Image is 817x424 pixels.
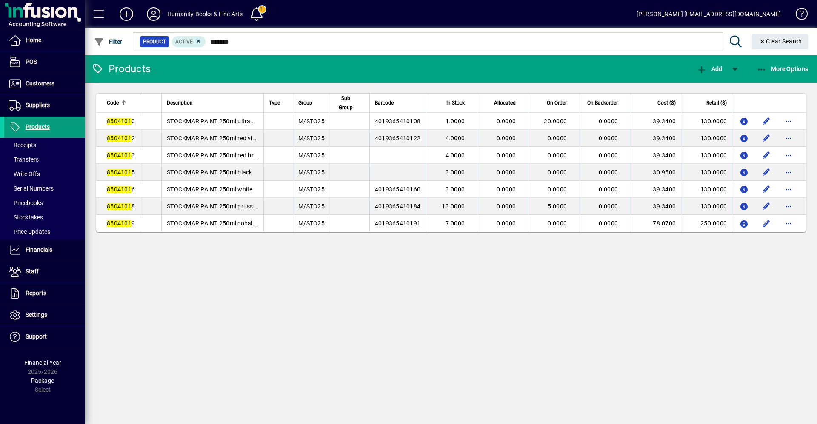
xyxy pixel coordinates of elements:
a: Home [4,30,85,51]
a: Write Offs [4,167,85,181]
span: 4019365410122 [375,135,420,142]
span: 0.0000 [599,220,618,227]
span: 0.0000 [599,186,618,193]
span: Pricebooks [9,199,43,206]
div: Code [107,98,135,108]
a: POS [4,51,85,73]
a: Knowledge Base [789,2,806,29]
div: On Backorder [584,98,626,108]
button: More options [782,216,795,230]
a: Financials [4,239,85,261]
button: More options [782,165,795,179]
span: STOCKMAR PAINT 250ml ultramarine [167,118,269,125]
a: Suppliers [4,95,85,116]
span: Home [26,37,41,43]
span: On Backorder [587,98,618,108]
span: Financials [26,246,52,253]
button: Edit [760,182,773,196]
em: 8504101 [107,152,131,159]
a: Support [4,326,85,347]
em: 8504101 [107,220,131,227]
a: Pricebooks [4,196,85,210]
button: More options [782,114,795,128]
span: 4019365410191 [375,220,420,227]
span: Filter [94,38,123,45]
span: M/STO25 [298,169,325,176]
button: Edit [760,199,773,213]
span: Sub Group [335,94,357,112]
span: Serial Numbers [9,185,54,192]
div: Type [269,98,288,108]
span: M/STO25 [298,203,325,210]
button: Edit [760,216,773,230]
span: 0.0000 [599,169,618,176]
span: Products [26,123,50,130]
td: 39.3400 [630,147,681,164]
td: 39.3400 [630,130,681,147]
span: 9 [107,220,135,227]
div: Description [167,98,258,108]
span: POS [26,58,37,65]
div: Group [298,98,325,108]
a: Reports [4,283,85,304]
button: Filter [92,34,125,49]
em: 8504101 [107,186,131,193]
span: Type [269,98,280,108]
span: Reports [26,290,46,296]
a: Receipts [4,138,85,152]
td: 130.0000 [681,181,732,198]
span: STOCKMAR PAINT 250ml red brown [167,152,266,159]
span: M/STO25 [298,152,325,159]
span: 13.0000 [442,203,465,210]
span: Transfers [9,156,39,163]
td: 78.0700 [630,215,681,232]
div: Allocated [482,98,523,108]
span: 0.0000 [497,135,516,142]
span: 3.0000 [446,186,465,193]
a: Stocktakes [4,210,85,225]
button: Edit [760,131,773,145]
span: 0.0000 [599,118,618,125]
button: Edit [760,165,773,179]
td: 39.3400 [630,113,681,130]
span: 8 [107,203,135,210]
button: Add [694,61,724,77]
span: 0.0000 [497,186,516,193]
em: 8504101 [107,203,131,210]
button: Edit [760,114,773,128]
td: 130.0000 [681,198,732,215]
span: M/STO25 [298,186,325,193]
span: 5 [107,169,135,176]
span: Cost ($) [657,98,676,108]
span: Code [107,98,119,108]
span: 0.0000 [548,169,567,176]
div: On Order [533,98,574,108]
a: Staff [4,261,85,282]
span: STOCKMAR PAINT 250ml cobalt blue [167,220,268,227]
span: Support [26,333,47,340]
span: 0.0000 [497,203,516,210]
span: Settings [26,311,47,318]
span: 0.0000 [497,152,516,159]
button: More options [782,182,795,196]
td: 30.9500 [630,164,681,181]
td: 130.0000 [681,147,732,164]
span: Barcode [375,98,394,108]
span: 0.0000 [599,152,618,159]
button: More Options [754,61,811,77]
span: Active [175,39,193,45]
span: Retail ($) [706,98,727,108]
span: 0.0000 [599,135,618,142]
span: 0 [107,118,135,125]
span: 3.0000 [446,169,465,176]
span: 20.0000 [544,118,567,125]
span: 4019365410160 [375,186,420,193]
span: Add [697,65,722,72]
span: Receipts [9,142,36,148]
em: 8504101 [107,118,131,125]
span: Description [167,98,193,108]
span: 0.0000 [599,203,618,210]
span: In Stock [446,98,465,108]
span: M/STO25 [298,118,325,125]
span: STOCKMAR PAINT 250ml prussian blue [167,203,274,210]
